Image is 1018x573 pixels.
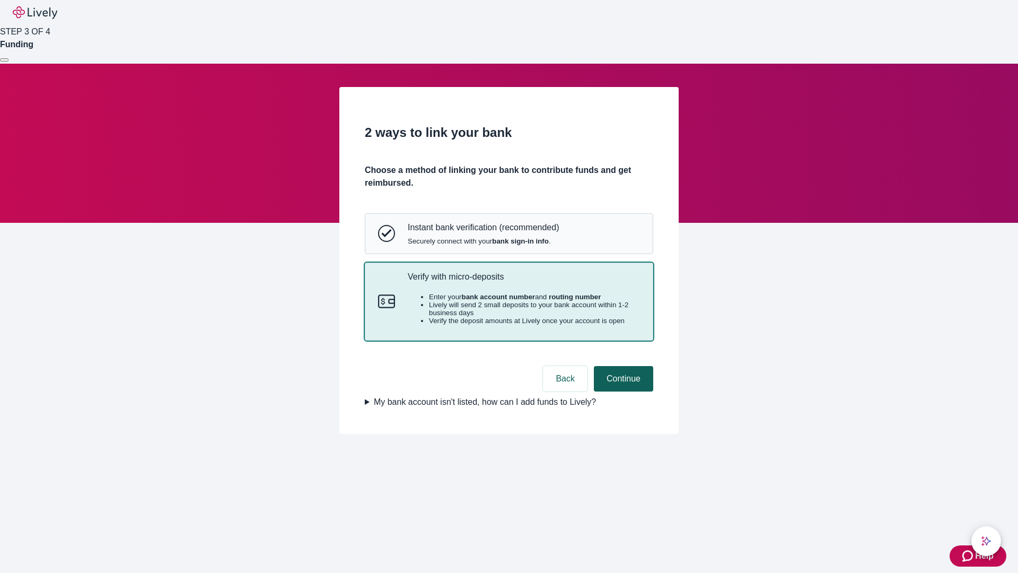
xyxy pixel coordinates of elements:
p: Instant bank verification (recommended) [408,222,559,232]
span: Securely connect with your . [408,237,559,245]
h2: 2 ways to link your bank [365,123,653,142]
img: Lively [13,6,57,19]
li: Lively will send 2 small deposits to your bank account within 1-2 business days [429,301,640,317]
button: Zendesk support iconHelp [950,545,1006,567]
svg: Micro-deposits [378,293,395,310]
button: chat [971,526,1001,556]
button: Instant bank verificationInstant bank verification (recommended)Securely connect with yourbank si... [365,214,653,253]
button: Continue [594,366,653,392]
svg: Instant bank verification [378,225,395,242]
button: Micro-depositsVerify with micro-depositsEnter yourbank account numberand routing numberLively wil... [365,263,653,341]
strong: routing number [549,293,601,301]
li: Enter your and [429,293,640,301]
strong: bank account number [462,293,536,301]
button: Back [543,366,587,392]
strong: bank sign-in info [492,237,549,245]
span: Help [975,550,994,562]
h4: Choose a method of linking your bank to contribute funds and get reimbursed. [365,164,653,189]
svg: Lively AI Assistant [981,536,991,546]
p: Verify with micro-deposits [408,272,640,282]
svg: Zendesk support icon [962,550,975,562]
li: Verify the deposit amounts at Lively once your account is open [429,317,640,325]
summary: My bank account isn't listed, how can I add funds to Lively? [365,396,653,409]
